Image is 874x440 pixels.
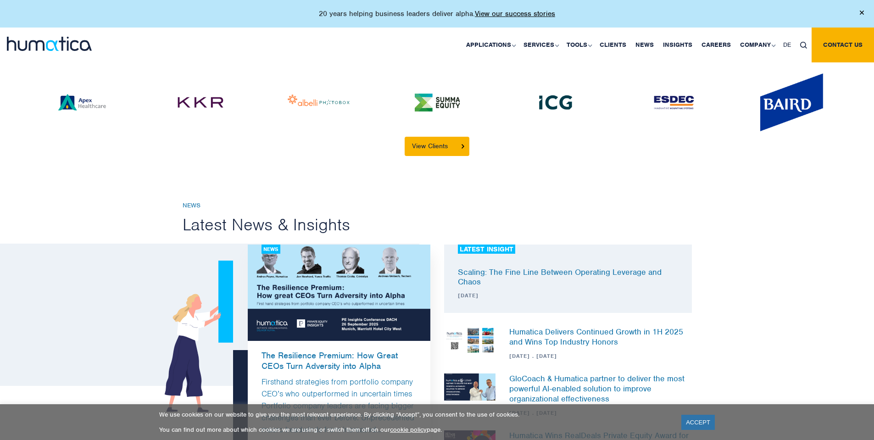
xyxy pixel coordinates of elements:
img: News [444,373,496,401]
p: You can find out more about which cookies we are using or switch them off on our page. [159,426,670,434]
img: News [444,327,496,354]
a: View our success stories [475,9,555,18]
a: cookie policy [390,426,427,434]
a: News [631,28,658,62]
p: We use cookies on our website to give you the most relevant experience. By clicking “Accept”, you... [159,411,670,418]
img: arrowicon [462,144,464,148]
img: search_icon [800,42,807,49]
span: DE [783,41,791,49]
h2: Latest News & Insights [183,214,692,235]
img: clients [523,82,588,123]
a: Careers [697,28,735,62]
img: logo [7,37,92,51]
span: [DATE] . [DATE] [509,352,692,360]
a: Tools [562,28,595,62]
a: GloCoach & Humatica partner to deliver the most powerful AI-enabled solution to improve organizat... [509,373,685,404]
a: Contact us [812,28,874,62]
img: clients [642,82,706,123]
a: Scaling: The Fine Line Between Operating Leverage and Chaos [458,267,662,287]
img: clients [50,70,114,134]
h6: News [183,202,692,210]
img: clients [760,73,824,131]
a: Firsthand strategies from portfolio company CEO’s who outperformed in uncertain times Portfolio c... [262,377,414,434]
a: View Clients [405,137,469,156]
a: Applications [462,28,519,62]
img: blog1 [248,245,430,341]
a: The Resilience Premium: How Great CEOs Turn Adversity into Alpha [248,341,430,371]
div: LATEST INSIGHT [458,245,515,254]
img: newsgirl [165,261,234,412]
a: Insights [658,28,697,62]
a: Company [735,28,779,62]
img: clients [405,82,469,123]
img: clients [287,82,351,123]
a: Services [519,28,562,62]
p: 20 years helping business leaders deliver alpha. [319,9,555,18]
a: ACCEPT [681,415,715,430]
a: DE [779,28,796,62]
img: clients [168,82,233,123]
span: [DATE] [458,292,664,299]
a: Humatica Delivers Continued Growth in 1H 2025 and Wins Top Industry Honors [509,327,683,347]
div: News [262,245,280,254]
a: Clients [595,28,631,62]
